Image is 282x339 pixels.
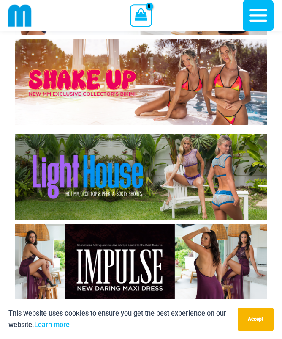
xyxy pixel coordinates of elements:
a: Learn more [34,321,70,329]
button: Accept [238,308,274,331]
img: Impulse [15,224,267,310]
img: cropped mm emblem [8,4,32,27]
p: This website uses cookies to ensure you get the best experience on our website. [8,308,231,331]
img: Lighthouse Showstopper [15,134,267,220]
a: View Shopping Cart, empty [130,4,152,26]
img: Shake Up [15,39,267,125]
